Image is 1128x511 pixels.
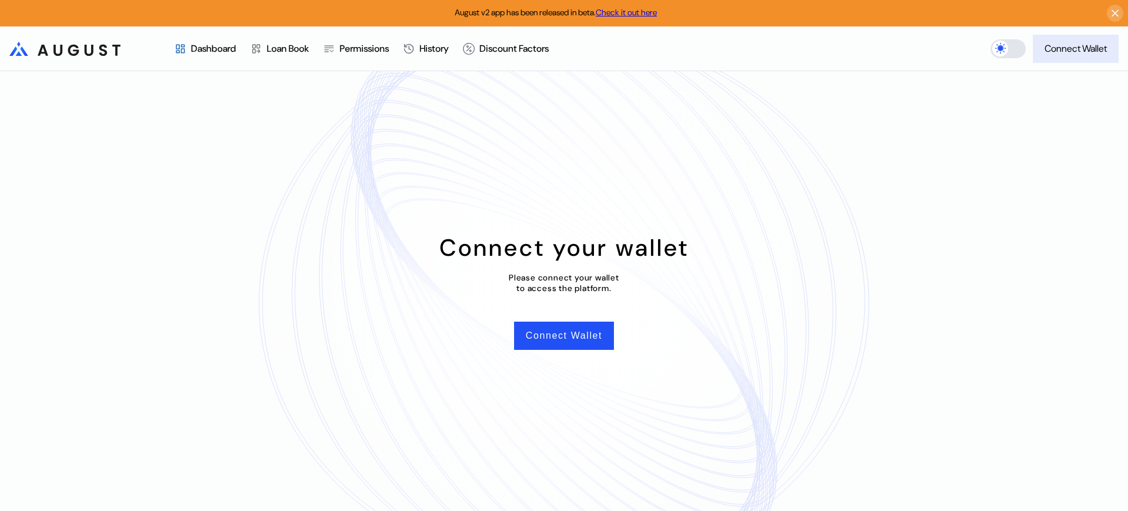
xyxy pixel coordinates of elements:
div: Permissions [340,42,389,55]
div: Discount Factors [479,42,549,55]
button: Connect Wallet [1033,35,1119,63]
button: Connect Wallet [514,322,614,350]
div: Please connect your wallet to access the platform. [509,272,619,293]
a: Check it out here [596,7,657,18]
div: Connect your wallet [439,232,689,263]
span: August v2 app has been released in beta. [455,7,657,18]
a: Dashboard [167,27,243,71]
div: Dashboard [191,42,236,55]
div: History [419,42,449,55]
a: History [396,27,456,71]
a: Discount Factors [456,27,556,71]
a: Permissions [316,27,396,71]
div: Loan Book [267,42,309,55]
div: Connect Wallet [1045,42,1107,55]
a: Loan Book [243,27,316,71]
